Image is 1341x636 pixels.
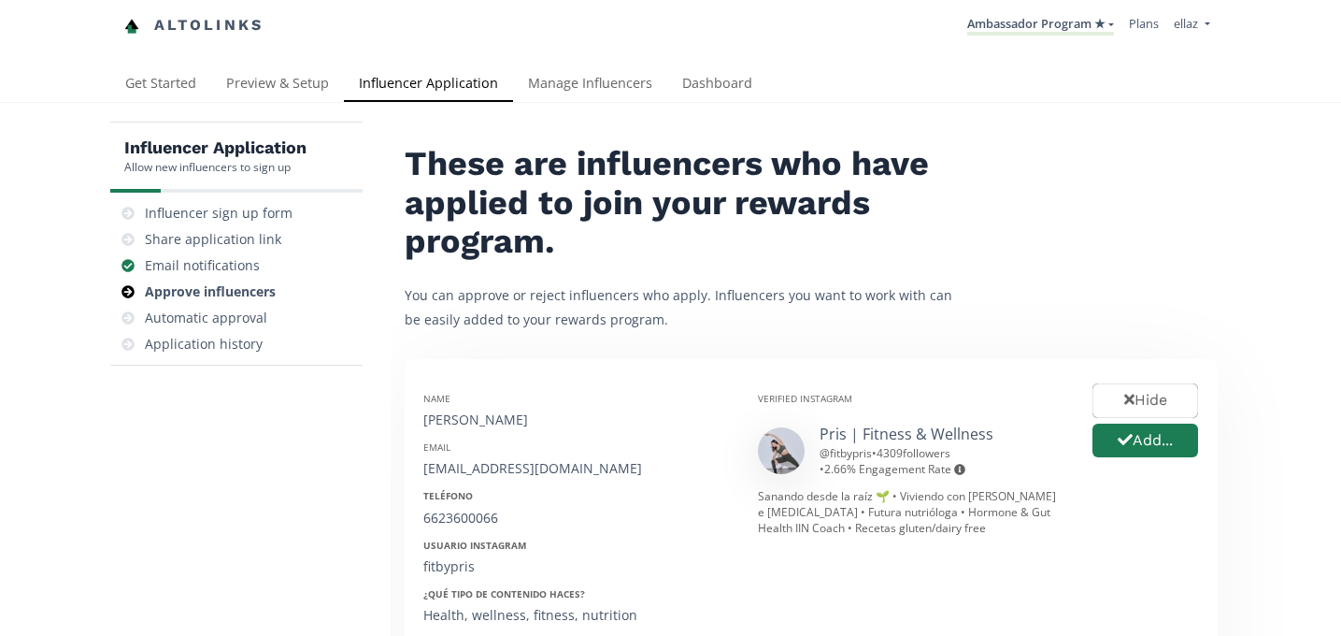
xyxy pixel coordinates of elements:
[967,15,1114,36] a: Ambassador Program ★
[405,283,965,330] p: You can approve or reject influencers who apply. Influencers you want to work with can be easily ...
[758,427,805,474] img: 491446687_18063999551075464_6173228546450865105_n.jpg
[124,159,307,175] div: Allow new influencers to sign up
[1092,383,1198,418] button: Hide
[1129,15,1159,32] a: Plans
[145,282,276,301] div: Approve influencers
[145,335,263,354] div: Application history
[145,309,267,327] div: Automatic approval
[423,557,730,576] div: fitbypris
[877,445,950,461] span: 4309 followers
[423,392,730,405] div: Name
[1174,15,1198,32] span: ellaz
[211,66,344,104] a: Preview & Setup
[758,392,1064,405] div: Verified Instagram
[423,539,526,552] strong: Usuario Instagram
[124,10,264,41] a: Altolinks
[145,256,260,275] div: Email notifications
[1092,424,1198,458] button: Add...
[145,230,281,249] div: Share application link
[667,66,767,104] a: Dashboard
[423,441,730,454] div: Email
[423,459,730,478] div: [EMAIL_ADDRESS][DOMAIN_NAME]
[758,488,1064,536] div: Sanando desde la raíz 🌱 • Viviendo con [PERSON_NAME] e [MEDICAL_DATA] • Futura nutrióloga • Hormo...
[124,137,307,159] h5: Influencer Application
[423,489,473,502] strong: Teléfono
[423,606,730,625] div: Health, wellness, fitness, nutrition
[423,411,730,429] div: [PERSON_NAME]
[145,204,292,223] div: Influencer sign up form
[405,145,965,261] h2: These are influencers who have applied to join your rewards program.
[344,66,513,104] a: Influencer Application
[513,66,667,104] a: Manage Influencers
[824,461,965,477] span: 2.66 % Engagement Rate
[124,19,139,34] img: favicon-32x32.png
[423,587,585,600] strong: ¿Qué tipo de contenido haces?
[1174,15,1209,36] a: ellaz
[19,19,78,75] iframe: chat widget
[820,424,993,444] a: Pris | Fitness & Wellness
[423,509,730,528] div: 6623600066
[820,445,1064,477] div: @ fitbypris • •
[110,66,211,104] a: Get Started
